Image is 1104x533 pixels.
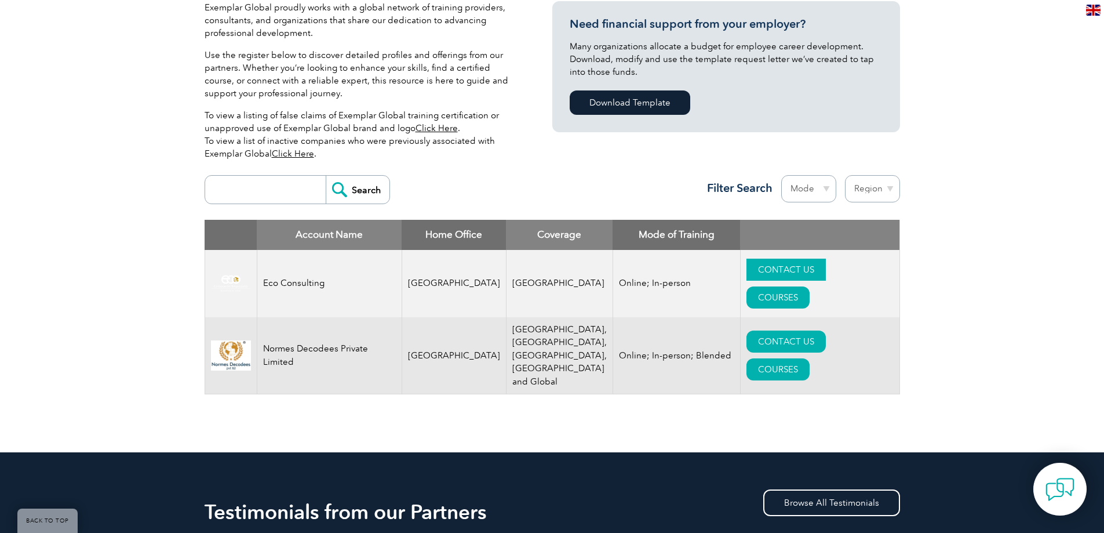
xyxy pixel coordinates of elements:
[746,287,810,309] a: COURSES
[506,250,613,317] td: [GEOGRAPHIC_DATA]
[402,220,506,250] th: Home Office: activate to sort column ascending
[740,220,899,250] th: : activate to sort column ascending
[1086,5,1101,16] img: en
[402,250,506,317] td: [GEOGRAPHIC_DATA]
[613,317,740,394] td: Online; In-person; Blended
[257,317,402,394] td: Normes Decodees Private Limited
[746,358,810,380] a: COURSES
[613,220,740,250] th: Mode of Training: activate to sort column ascending
[746,331,826,353] a: CONTACT US
[211,340,251,371] img: e7b63985-9dc1-ec11-983f-002248d3b10e-logo.png
[613,250,740,317] td: Online; In-person
[17,509,78,533] a: BACK TO TOP
[570,40,883,78] p: Many organizations allocate a budget for employee career development. Download, modify and use th...
[205,49,518,100] p: Use the register below to discover detailed profiles and offerings from our partners. Whether you...
[746,259,826,281] a: CONTACT US
[700,181,773,195] h3: Filter Search
[402,317,506,394] td: [GEOGRAPHIC_DATA]
[257,220,402,250] th: Account Name: activate to sort column descending
[257,250,402,317] td: Eco Consulting
[570,17,883,31] h3: Need financial support from your employer?
[272,148,314,159] a: Click Here
[506,220,613,250] th: Coverage: activate to sort column ascending
[205,1,518,39] p: Exemplar Global proudly works with a global network of training providers, consultants, and organ...
[211,274,251,293] img: c712c23c-dbbc-ea11-a812-000d3ae11abd-logo.png
[326,176,389,204] input: Search
[506,317,613,394] td: [GEOGRAPHIC_DATA], [GEOGRAPHIC_DATA], [GEOGRAPHIC_DATA], [GEOGRAPHIC_DATA] and Global
[1045,475,1074,504] img: contact-chat.png
[570,90,690,115] a: Download Template
[763,490,900,516] a: Browse All Testimonials
[205,503,900,521] h2: Testimonials from our Partners
[416,123,458,133] a: Click Here
[205,109,518,160] p: To view a listing of false claims of Exemplar Global training certification or unapproved use of ...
